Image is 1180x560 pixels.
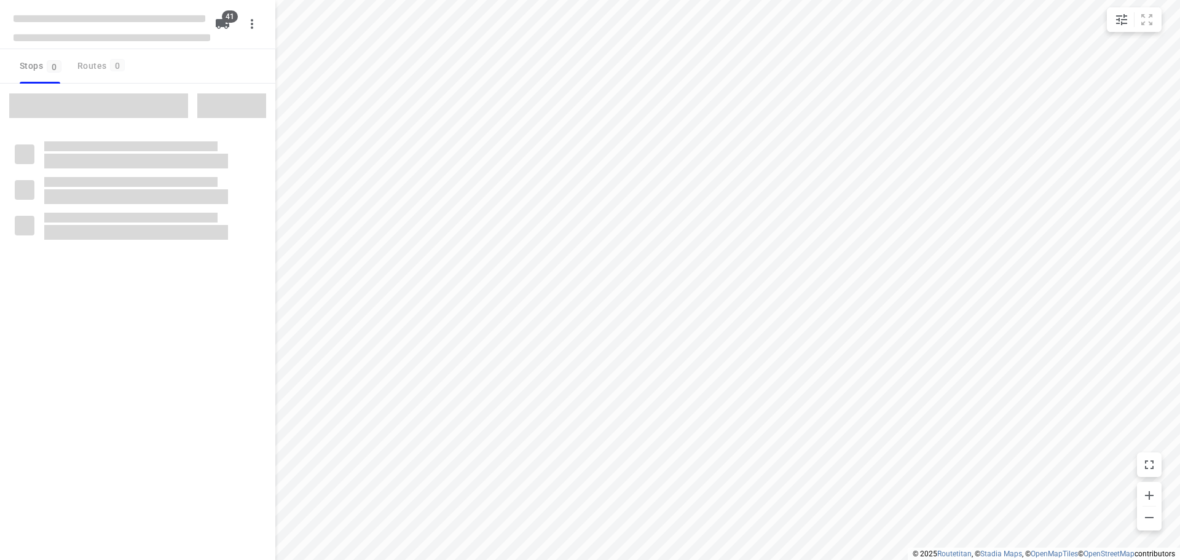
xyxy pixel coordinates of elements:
[1031,550,1078,558] a: OpenMapTiles
[1084,550,1135,558] a: OpenStreetMap
[913,550,1175,558] li: © 2025 , © , © © contributors
[1109,7,1134,32] button: Map settings
[937,550,972,558] a: Routetitan
[1107,7,1162,32] div: small contained button group
[980,550,1022,558] a: Stadia Maps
